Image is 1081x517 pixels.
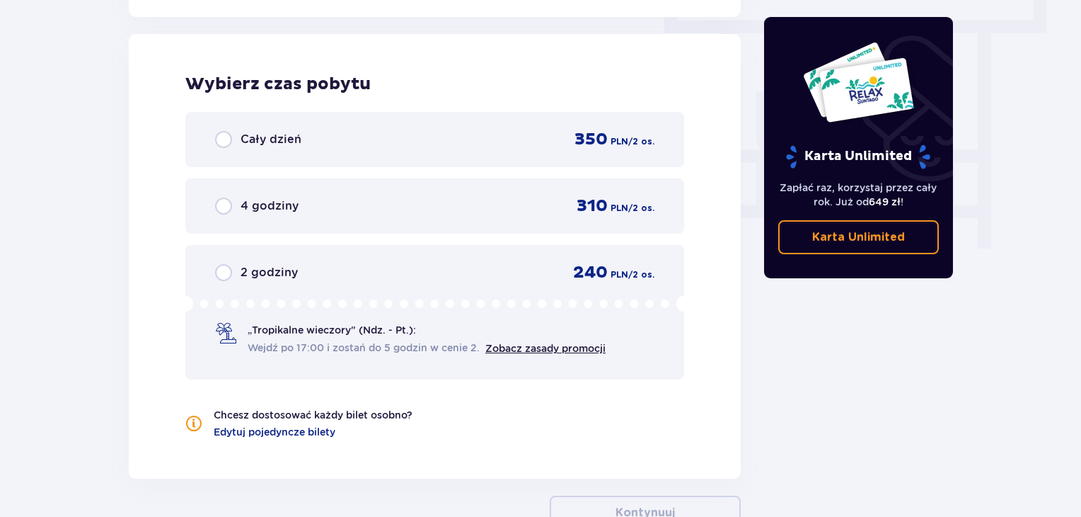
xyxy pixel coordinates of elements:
[574,129,608,150] span: 350
[778,220,940,254] a: Karta Unlimited
[628,135,654,148] span: / 2 os.
[628,202,654,215] span: / 2 os.
[214,408,412,422] p: Chcesz dostosować każdy bilet osobno?
[611,135,628,148] span: PLN
[214,425,335,439] a: Edytuj pojedyncze bilety
[248,323,416,337] span: „Tropikalne wieczory" (Ndz. - Pt.):
[611,268,628,281] span: PLN
[802,41,915,123] img: Dwie karty całoroczne do Suntago z napisem 'UNLIMITED RELAX', na białym tle z tropikalnymi liśćmi...
[785,144,932,169] p: Karta Unlimited
[241,198,299,214] span: 4 godziny
[185,74,684,95] h2: Wybierz czas pobytu
[573,262,608,283] span: 240
[778,181,940,209] p: Zapłać raz, korzystaj przez cały rok. Już od !
[577,195,608,217] span: 310
[241,132,301,147] span: Cały dzień
[485,343,606,354] a: Zobacz zasady promocji
[869,196,901,208] span: 649 zł
[812,229,905,245] p: Karta Unlimited
[241,265,298,280] span: 2 godziny
[611,202,628,215] span: PLN
[628,268,654,281] span: / 2 os.
[248,341,480,355] span: Wejdź po 17:00 i zostań do 5 godzin w cenie 2.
